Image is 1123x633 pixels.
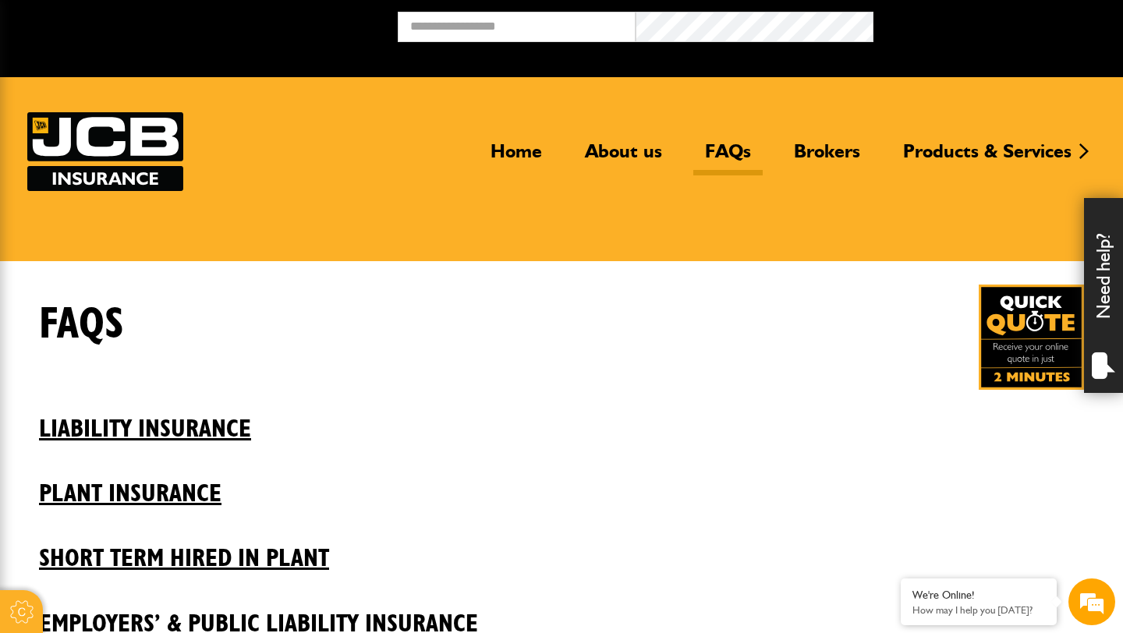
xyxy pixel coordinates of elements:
div: Need help? [1084,198,1123,393]
a: Liability insurance [39,391,1084,444]
a: Plant insurance [39,455,1084,508]
a: FAQs [693,140,763,175]
a: About us [573,140,674,175]
p: How may I help you today? [912,604,1045,616]
img: JCB Insurance Services logo [27,112,183,191]
a: Brokers [782,140,872,175]
a: JCB Insurance Services [27,112,183,191]
a: Get your insurance quote in just 2-minutes [979,285,1084,390]
a: Products & Services [891,140,1083,175]
a: Short Term Hired In Plant [39,520,1084,573]
div: We're Online! [912,589,1045,602]
button: Broker Login [873,12,1111,36]
img: Quick Quote [979,285,1084,390]
a: Home [479,140,554,175]
h1: FAQs [39,299,124,351]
